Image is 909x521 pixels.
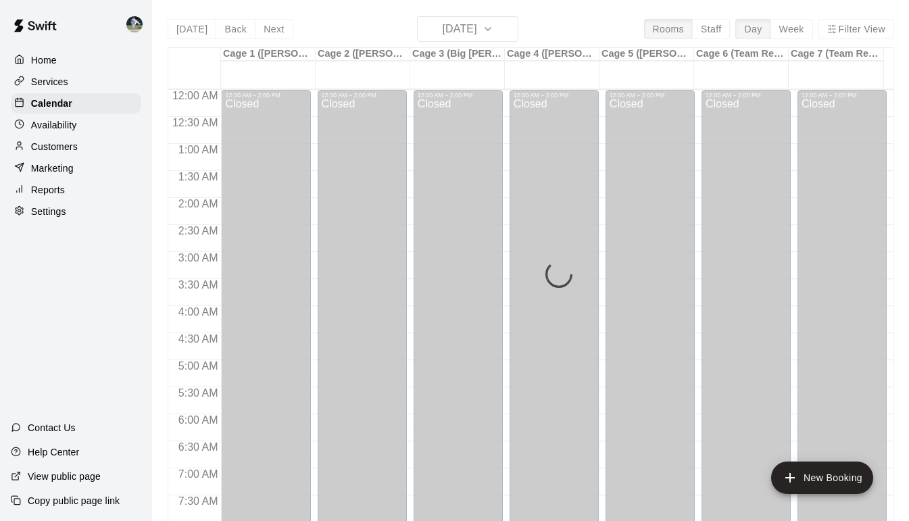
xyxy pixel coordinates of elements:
[31,118,77,132] p: Availability
[175,144,222,155] span: 1:00 AM
[169,117,222,128] span: 12:30 AM
[31,97,72,110] p: Calendar
[175,333,222,345] span: 4:30 AM
[322,92,403,99] div: 12:00 AM – 2:00 PM
[771,462,873,494] button: add
[31,205,66,218] p: Settings
[505,48,599,61] div: Cage 4 ([PERSON_NAME])
[28,421,76,435] p: Contact Us
[175,387,222,399] span: 5:30 AM
[175,225,222,237] span: 2:30 AM
[175,360,222,372] span: 5:00 AM
[706,92,787,99] div: 12:00 AM – 2:00 PM
[316,48,410,61] div: Cage 2 ([PERSON_NAME])
[175,279,222,291] span: 3:30 AM
[514,92,595,99] div: 12:00 AM – 2:00 PM
[169,90,222,101] span: 12:00 AM
[175,414,222,426] span: 6:00 AM
[175,252,222,264] span: 3:00 AM
[11,93,141,114] a: Calendar
[11,201,141,222] a: Settings
[11,180,141,200] a: Reports
[418,92,499,99] div: 12:00 AM – 2:00 PM
[221,48,316,61] div: Cage 1 ([PERSON_NAME])
[11,158,141,178] a: Marketing
[124,11,152,38] div: Chad Bell
[802,92,883,99] div: 12:00 AM – 2:00 PM
[31,183,65,197] p: Reports
[175,306,222,318] span: 4:00 AM
[175,495,222,507] span: 7:30 AM
[599,48,694,61] div: Cage 5 ([PERSON_NAME])
[28,494,120,507] p: Copy public page link
[410,48,505,61] div: Cage 3 (Big [PERSON_NAME])
[610,92,691,99] div: 12:00 AM – 2:00 PM
[694,48,789,61] div: Cage 6 (Team Rental)
[31,53,57,67] p: Home
[175,171,222,182] span: 1:30 AM
[31,162,74,175] p: Marketing
[11,72,141,92] a: Services
[126,16,143,32] img: Chad Bell
[175,198,222,209] span: 2:00 AM
[11,137,141,157] a: Customers
[28,445,79,459] p: Help Center
[31,140,78,153] p: Customers
[225,92,306,99] div: 12:00 AM – 2:00 PM
[175,441,222,453] span: 6:30 AM
[11,115,141,135] a: Availability
[175,468,222,480] span: 7:00 AM
[789,48,883,61] div: Cage 7 (Team Rental)
[28,470,101,483] p: View public page
[31,75,68,89] p: Services
[11,50,141,70] a: Home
